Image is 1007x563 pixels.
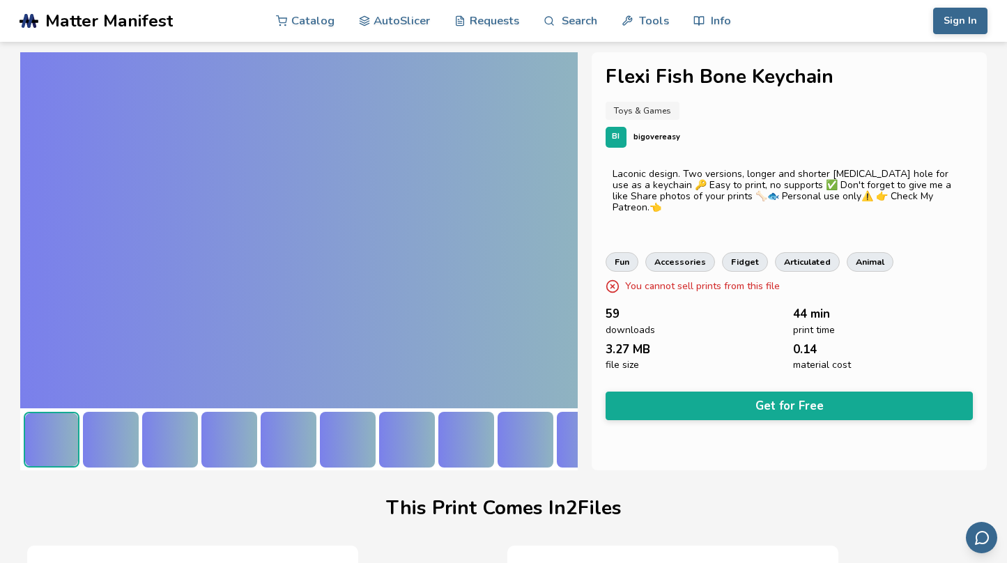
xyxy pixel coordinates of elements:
h1: This Print Comes In 2 File s [386,498,622,519]
span: print time [793,325,835,336]
span: Matter Manifest [45,11,173,31]
h1: Flexi Fish Bone Keychain [606,66,973,88]
div: Laconic design. Two versions, longer and shorter [MEDICAL_DATA] hole for use as a keychain 🔑 Easy... [613,169,966,213]
span: downloads [606,325,655,336]
span: 44 min [793,307,830,321]
a: articulated [775,252,840,272]
span: file size [606,360,639,371]
p: bigovereasy [633,130,680,144]
span: BI [612,132,620,141]
button: Send feedback via email [966,522,997,553]
a: fun [606,252,638,272]
a: animal [847,252,893,272]
p: You cannot sell prints from this file [625,279,780,293]
button: Get for Free [606,392,973,420]
span: 3.27 MB [606,343,650,356]
a: Toys & Games [606,102,679,120]
span: 0.14 [793,343,817,356]
span: material cost [793,360,851,371]
a: fidget [722,252,768,272]
button: Sign In [933,8,987,34]
span: 59 [606,307,620,321]
a: accessories [645,252,715,272]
